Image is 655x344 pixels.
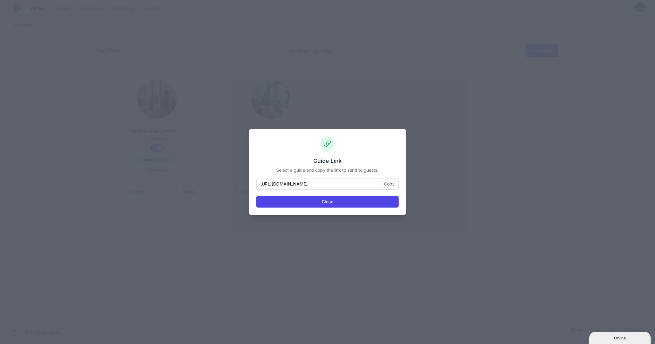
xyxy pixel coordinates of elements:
h3: Guide Link [256,157,399,165]
button: Copy [380,178,399,190]
iframe: chat widget [589,331,652,344]
button: Close [256,196,399,208]
p: Select a guide and copy the link to send to guests. [256,167,399,173]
